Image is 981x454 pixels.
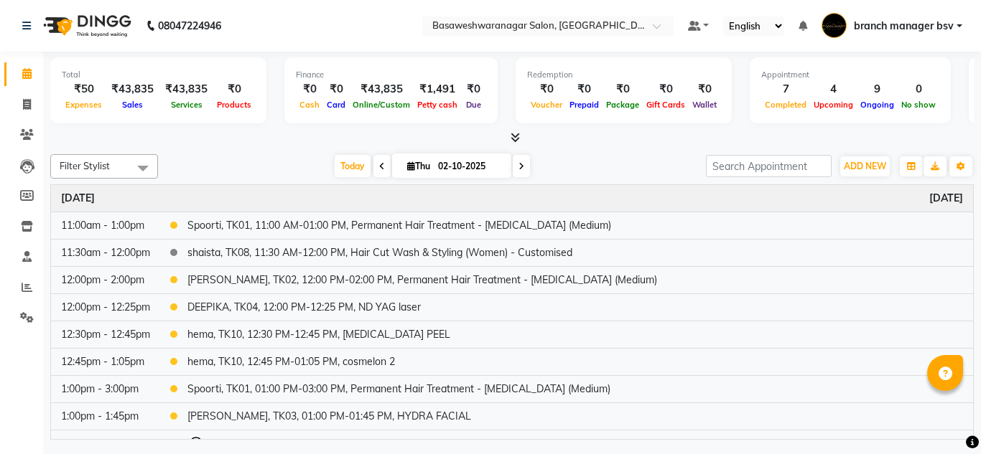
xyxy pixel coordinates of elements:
td: hema, TK10, 12:45 PM-01:05 PM, cosmelon 2 [177,348,973,375]
span: Today [335,155,371,177]
span: Thu [404,161,434,171]
td: Spoorti, TK01, 01:00 PM-03:00 PM, Permanent Hair Treatment - [MEDICAL_DATA] (Medium) [177,375,973,402]
td: [PERSON_NAME], TK02, 12:00 PM-02:00 PM, Permanent Hair Treatment - [MEDICAL_DATA] (Medium) [177,266,973,293]
span: ADD NEW [844,161,886,171]
div: ₹50 [62,81,106,98]
div: ₹0 [213,81,255,98]
td: 12:00pm - 12:25pm [51,293,160,321]
td: hema, TK10, 12:30 PM-12:45 PM, [MEDICAL_DATA] PEEL [177,321,973,348]
div: ₹0 [689,81,720,98]
span: branch manager bsv [854,19,954,34]
td: 1:00pm - 3:00pm [51,375,160,402]
div: 7 [761,81,810,98]
div: ₹1,491 [414,81,461,98]
div: ₹0 [461,81,486,98]
span: Wallet [689,100,720,110]
span: Due [462,100,485,110]
td: 12:00pm - 2:00pm [51,266,160,293]
td: [PERSON_NAME], TK03, 01:00 PM-01:45 PM, HYDRA FACIAL [177,402,973,430]
div: ₹0 [566,81,603,98]
span: Sales [118,100,147,110]
div: ₹0 [603,81,643,98]
div: ₹0 [296,81,323,98]
div: ₹43,835 [106,81,159,98]
div: Finance [296,69,486,81]
span: No show [898,100,939,110]
span: Expenses [62,100,106,110]
span: Card [323,100,349,110]
span: Filter Stylist [60,160,110,171]
img: logo [37,6,135,46]
div: ₹43,835 [159,81,213,98]
img: branch manager bsv [822,13,847,38]
span: Online/Custom [349,100,414,110]
input: Search Appointment [706,155,832,177]
td: shaista, TK08, 11:30 AM-12:00 PM, Hair Cut Wash & Styling (Women) - Customised [177,239,973,266]
span: Petty cash [414,100,461,110]
button: ADD NEW [840,156,890,176]
div: Total [62,69,255,81]
span: Package [603,100,643,110]
span: Products [213,100,255,110]
span: Prepaid [566,100,603,110]
div: 0 [898,81,939,98]
a: October 2, 2025 [61,191,95,206]
div: ₹0 [643,81,689,98]
td: 1:00pm - 1:45pm [51,402,160,430]
div: ₹0 [323,81,349,98]
td: Spoorti, TK01, 11:00 AM-01:00 PM, Permanent Hair Treatment - [MEDICAL_DATA] (Medium) [177,212,973,239]
td: 11:30am - 12:00pm [51,239,160,266]
input: 2025-10-02 [434,156,506,177]
span: Voucher [527,100,566,110]
span: Upcoming [810,100,857,110]
div: 4 [810,81,857,98]
div: ₹0 [527,81,566,98]
td: DEEPIKA, TK04, 12:00 PM-12:25 PM, ND YAG laser [177,293,973,321]
div: Redemption [527,69,720,81]
div: ₹43,835 [349,81,414,98]
span: Gift Cards [643,100,689,110]
td: 12:45pm - 1:05pm [51,348,160,375]
div: 9 [857,81,898,98]
td: 12:30pm - 12:45pm [51,321,160,348]
th: October 2, 2025 [51,185,973,212]
span: Services [167,100,206,110]
iframe: chat widget [921,397,967,440]
span: Ongoing [857,100,898,110]
a: October 2, 2025 [929,191,963,206]
td: 11:00am - 1:00pm [51,212,160,239]
div: Appointment [761,69,939,81]
b: 08047224946 [158,6,221,46]
span: Completed [761,100,810,110]
span: Cash [296,100,323,110]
